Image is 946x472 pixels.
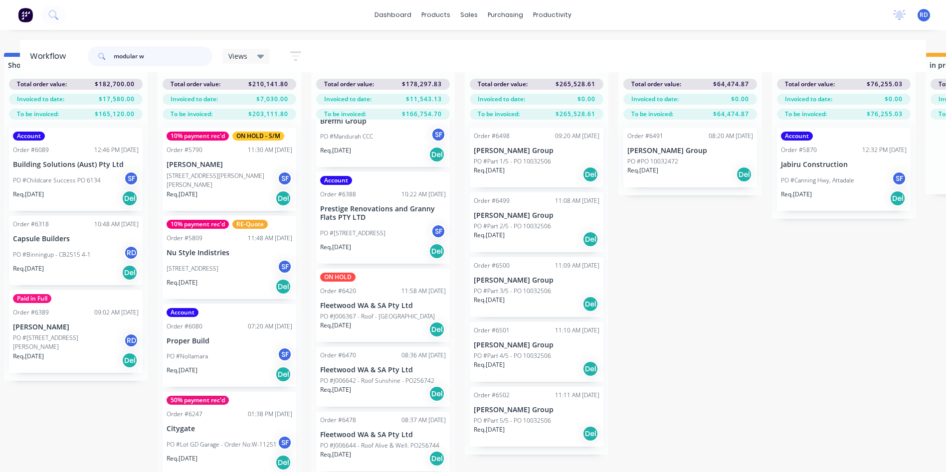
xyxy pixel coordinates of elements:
a: dashboard [370,7,416,22]
div: Paid in Full [13,294,51,303]
div: Order #6388 [320,190,356,199]
p: Req. [DATE] [13,352,44,361]
p: [PERSON_NAME] Group [474,406,599,414]
p: Req. [DATE] [320,146,351,155]
span: Invoiced to date: [324,95,372,104]
div: 11:58 AM [DATE] [401,287,446,296]
div: Del [429,451,445,467]
div: AccountOrder #587012:32 PM [DATE]Jabiru ConstructionPO #Canning Hwy, AttadaleSFReq.[DATE]Del [777,128,911,211]
p: PO #[STREET_ADDRESS][PERSON_NAME] [13,333,124,351]
div: Del [429,243,445,259]
p: Req. [DATE] [320,385,351,394]
span: $182,700.00 [95,80,135,89]
p: Req. [DATE] [167,190,197,199]
div: productivity [528,7,576,22]
div: Order #650111:10 AM [DATE][PERSON_NAME] GroupPO #Part 4/5 - PO 10032506Req.[DATE]Del [470,322,603,382]
span: To be invoiced: [478,110,520,119]
div: Del [275,455,291,471]
span: $64,474.87 [713,110,749,119]
div: Order #6478 [320,416,356,425]
div: 10% payment rec'dON HOLD - S/MOrder #579011:30 AM [DATE][PERSON_NAME][STREET_ADDRESS][PERSON_NAME... [163,128,296,211]
div: 11:11 AM [DATE] [555,391,599,400]
p: PO #Lot GD Garage - Order No:W-11251 [167,440,277,449]
div: Order #647008:36 AM [DATE]Fleetwood WA & SA Pty LtdPO #J006642 - Roof Sunshine - PO256742Req.[DAT... [316,347,450,407]
div: Account [320,176,352,185]
span: Views [228,51,247,61]
p: PO #J006367 - Roof - [GEOGRAPHIC_DATA] [320,312,435,321]
div: Order #6498 [474,132,510,141]
p: PO #Part 4/5 - PO 10032506 [474,351,551,360]
p: PO #Nollamara [167,352,208,361]
span: $11,543.13 [406,95,442,104]
span: Invoiced to date: [171,95,218,104]
div: Workflow [30,50,71,62]
span: $0.00 [731,95,749,104]
span: Total order value: [785,80,835,89]
div: 07:20 AM [DATE] [248,322,292,331]
div: purchasing [483,7,528,22]
div: Del [582,296,598,312]
div: 11:08 AM [DATE] [555,196,599,205]
div: Del [736,166,752,182]
div: Order #6247 [167,410,202,419]
div: Account [167,308,198,317]
div: Order #649809:20 AM [DATE][PERSON_NAME] GroupPO #Part 1/5 - PO 10032506Req.[DATE]Del [470,128,603,187]
div: Order #650011:09 AM [DATE][PERSON_NAME] GroupPO #Part 3/5 - PO 10032506Req.[DATE]Del [470,257,603,317]
span: $0.00 [577,95,595,104]
div: SF [431,224,446,239]
div: Del [275,366,291,382]
div: Account [781,132,813,141]
div: Order #6389 [13,308,49,317]
div: Del [122,352,138,368]
div: RE-Quote [232,220,268,229]
div: SF [431,127,446,142]
div: 09:20 AM [DATE] [555,132,599,141]
div: Del [122,265,138,281]
p: Req. [DATE] [320,321,351,330]
p: PO #Part 2/5 - PO 10032506 [474,222,551,231]
p: PO #J006642 - Roof Sunshine - PO256742 [320,376,434,385]
div: 10:22 AM [DATE] [401,190,446,199]
div: ON HOLD [320,273,356,282]
p: PO #Canning Hwy, Attadale [781,176,854,185]
div: Paid in FullOrder #638909:02 AM [DATE][PERSON_NAME]PO #[STREET_ADDRESS][PERSON_NAME]RDReq.[DATE]Del [9,290,143,373]
span: Invoiced to date: [785,95,832,104]
div: Order #6420 [320,287,356,296]
div: RD [124,333,139,348]
div: 11:48 AM [DATE] [248,234,292,243]
p: Req. [DATE] [474,296,505,305]
p: Jabiru Construction [781,160,907,169]
div: 10% payment rec'd [167,220,229,229]
span: Total order value: [171,80,220,89]
div: 50% payment rec'd [167,396,229,405]
div: SF [124,171,139,186]
span: $210,141.80 [248,80,288,89]
div: Order #6089 [13,146,49,155]
p: PO #J006644 - Roof Alive & Well. PO256744 [320,441,439,450]
div: Del [582,426,598,442]
span: $166,754.70 [402,110,442,119]
span: $64,474.87 [713,80,749,89]
div: Del [275,279,291,295]
div: Del [582,166,598,182]
p: Citygate [167,425,292,433]
span: $265,528.61 [556,110,595,119]
div: Order #650211:11 AM [DATE][PERSON_NAME] GroupPO #Part 5/5 - PO 10032506Req.[DATE]Del [470,387,603,447]
div: Order #6499 [474,196,510,205]
p: [PERSON_NAME] Group [627,147,753,155]
div: SF [277,435,292,450]
span: $76,255.03 [867,110,903,119]
p: Fleetwood WA & SA Pty Ltd [320,302,446,310]
p: Req. [DATE] [474,425,505,434]
div: Order #647808:37 AM [DATE]Fleetwood WA & SA Pty LtdPO #J006644 - Roof Alive & Well. PO256744Req.[... [316,412,450,472]
p: [PERSON_NAME] [167,160,292,169]
p: Req. [DATE] [13,264,44,273]
div: RD [124,245,139,260]
p: [PERSON_NAME] Group [474,211,599,220]
p: Req. [DATE] [167,278,197,287]
p: Req. [DATE] [320,243,351,252]
p: PO #Childcare Success PO 6134 [13,176,101,185]
div: 10% payment rec'd [167,132,229,141]
p: [PERSON_NAME] Group [474,341,599,349]
span: Invoiced to date: [17,95,64,104]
